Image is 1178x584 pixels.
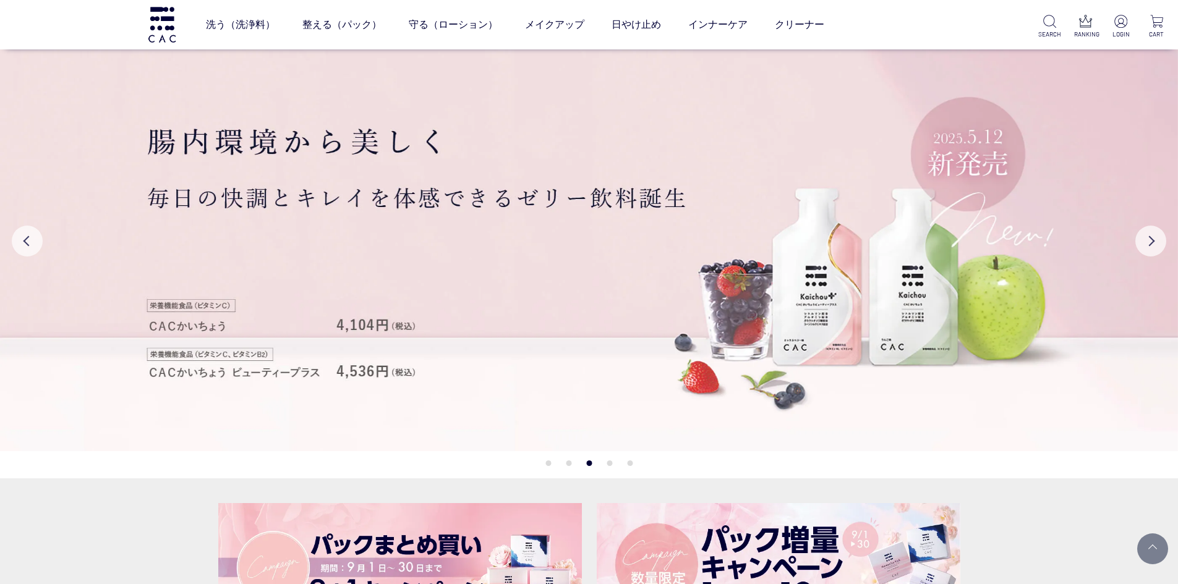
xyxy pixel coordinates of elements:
a: 日やけ止め [612,7,661,42]
a: SEARCH [1038,15,1061,39]
button: 3 of 5 [586,460,592,466]
a: 整える（パック） [302,7,382,42]
a: 洗う（洗浄料） [206,7,275,42]
button: 4 of 5 [607,460,612,466]
button: 2 of 5 [566,460,571,466]
a: 守る（ローション） [409,7,498,42]
a: RANKING [1074,15,1097,39]
button: 5 of 5 [627,460,633,466]
a: メイクアップ [525,7,584,42]
a: インナーケア [688,7,748,42]
p: SEARCH [1038,30,1061,39]
a: CART [1145,15,1168,39]
img: logo [147,7,177,42]
button: 1 of 5 [545,460,551,466]
p: CART [1145,30,1168,39]
button: Next [1135,226,1166,256]
p: RANKING [1074,30,1097,39]
button: Previous [12,226,43,256]
p: LOGIN [1109,30,1132,39]
a: クリーナー [775,7,824,42]
a: LOGIN [1109,15,1132,39]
